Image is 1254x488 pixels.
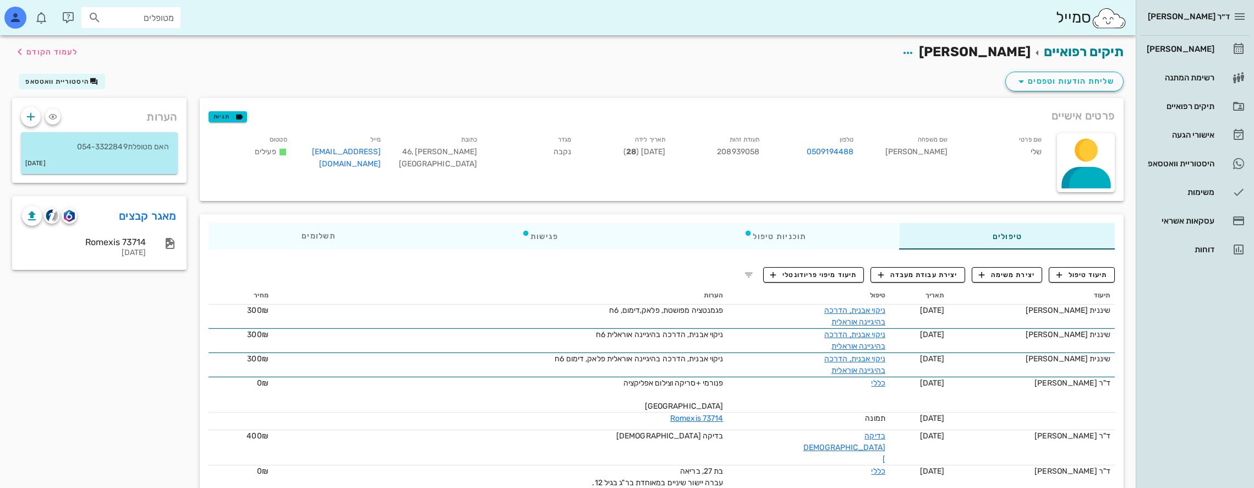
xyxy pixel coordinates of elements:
span: פרטים אישיים [1052,107,1115,124]
th: מחיר [209,287,273,305]
span: תג [32,9,39,15]
span: לעמוד הקודם [26,47,78,57]
th: תאריך [890,287,949,305]
a: בדיקה [DEMOGRAPHIC_DATA] [803,431,885,464]
th: תיעוד [949,287,1115,305]
span: [DATE] [920,330,945,339]
a: [PERSON_NAME] [1140,36,1250,62]
span: 0₪ [257,378,269,388]
span: תיעוד טיפול [1056,270,1108,280]
small: [DATE] [25,158,46,170]
img: cliniview logo [46,209,58,222]
a: מאגר קבצים [119,207,177,225]
span: תגיות [213,112,242,122]
div: רשימת המתנה [1145,73,1214,82]
span: [GEOGRAPHIC_DATA] [399,159,478,169]
a: היסטוריית וואטסאפ [1140,150,1250,177]
span: היסטוריית וואטסאפ [25,78,89,85]
button: שליחת הודעות וטפסים [1005,72,1124,91]
p: האם מטופלת054-3322849 [30,141,169,153]
span: 300₪ [247,354,268,364]
span: תיעוד מיפוי פריודונטלי [770,270,857,280]
div: דוחות [1145,245,1214,254]
span: תשלומים [302,232,336,240]
button: cliniview logo [44,208,59,224]
button: היסטוריית וואטסאפ [19,74,105,89]
span: שליחת הודעות וטפסים [1015,75,1114,88]
a: רשימת המתנה [1140,64,1250,91]
small: כתובת [461,136,478,143]
a: 0509194488 [807,146,853,158]
span: [DATE] [920,467,945,476]
span: ניקוי אבנית, הדרכה בהיגיינה אוראלית 6ח [596,330,724,339]
span: ד״ר [PERSON_NAME] [1148,12,1230,21]
span: [PERSON_NAME] 46 [402,147,478,156]
div: ד"ר [PERSON_NAME] [953,430,1110,442]
button: romexis logo [62,208,77,224]
small: מייל [370,136,381,143]
a: עסקאות אשראי [1140,208,1250,234]
div: [PERSON_NAME] [862,131,956,177]
small: סטטוס [270,136,287,143]
button: לעמוד הקודם [13,42,78,62]
span: [DATE] [920,378,945,388]
div: סמייל [1056,6,1127,30]
a: תיקים רפואיים [1140,93,1250,120]
a: תיקים רפואיים [1044,44,1124,59]
span: יצירת משימה [979,270,1035,280]
span: 208939058 [717,147,759,156]
div: טיפולים [899,223,1115,250]
span: [DATE] [920,354,945,364]
span: פגמנטציה מפושטת, פלאק,דימום, 6ח [609,306,723,315]
a: אישורי הגעה [1140,122,1250,148]
a: ניקוי אבנית, הדרכה בהיגיינה אוראלית [824,354,885,375]
span: יצירת עבודת מעבדה [878,270,957,280]
span: 300₪ [247,306,268,315]
span: [DATE] [920,414,945,423]
a: [EMAIL_ADDRESS][DOMAIN_NAME] [312,147,381,169]
button: יצירת עבודת מעבדה [870,267,965,283]
span: [PERSON_NAME] [919,44,1031,59]
small: שם פרטי [1019,136,1042,143]
div: ד"ר [PERSON_NAME] [953,465,1110,477]
div: אישורי הגעה [1145,131,1214,139]
a: דוחות [1140,236,1250,263]
div: היסטוריית וואטסאפ [1145,159,1214,168]
span: [DATE] [920,431,945,441]
span: , [412,147,413,156]
span: 300₪ [247,330,268,339]
strong: 28 [626,147,636,156]
div: שיננית [PERSON_NAME] [953,353,1110,365]
div: שלי [956,131,1050,177]
div: נקבה [486,131,580,177]
div: ד"ר [PERSON_NAME] [953,377,1110,389]
span: פנורמי +סריקה וצילום אפליקציה [GEOGRAPHIC_DATA] [623,378,724,411]
div: תיקים רפואיים [1145,102,1214,111]
a: ניקוי אבנית, הדרכה בהיגיינה אוראלית [824,306,885,327]
small: תאריך לידה [635,136,665,143]
a: ניקוי אבנית, הדרכה בהיגיינה אוראלית [824,330,885,351]
th: טיפול [727,287,889,305]
button: תיעוד מיפוי פריודונטלי [763,267,864,283]
span: בדיקה [DEMOGRAPHIC_DATA] [616,431,723,441]
span: ניקוי אבנית, הדרכה בהיגיינה אוראלית פלאק, דימום 6ח [555,354,723,364]
th: הערות [273,287,728,305]
img: romexis logo [64,210,74,222]
small: שם משפחה [918,136,948,143]
button: תגיות [209,111,247,122]
a: כללי [871,378,885,388]
span: 0₪ [257,467,269,476]
span: [DATE] [920,306,945,315]
small: מגדר [558,136,571,143]
div: הערות [12,98,187,130]
div: פגישות [428,223,651,250]
a: כללי [871,467,885,476]
span: פעילים [255,147,276,156]
small: תעודת זהות [730,136,759,143]
small: טלפון [840,136,854,143]
span: [DATE] ( ) [623,147,665,156]
div: Romexis 73714 [22,237,146,247]
div: משימות [1145,188,1214,197]
button: יצירת משימה [972,267,1043,283]
div: [PERSON_NAME] [1145,45,1214,53]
